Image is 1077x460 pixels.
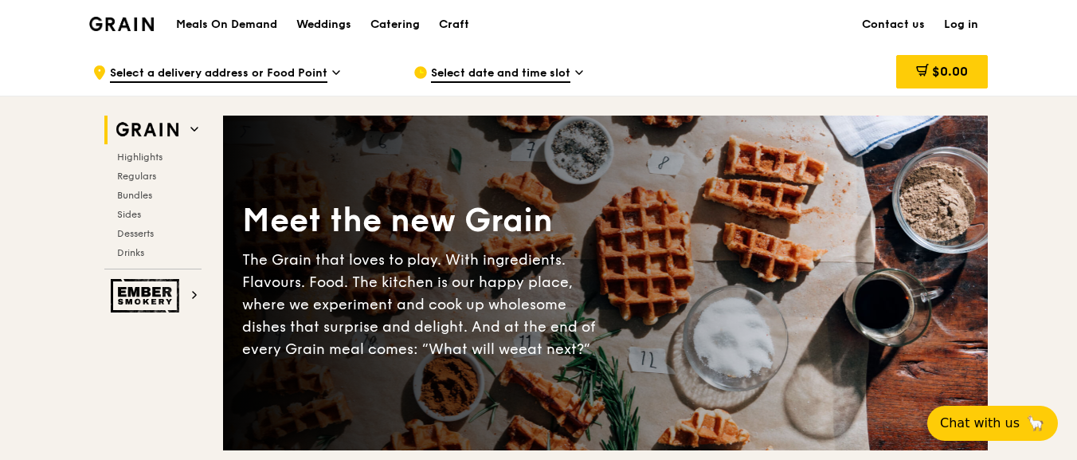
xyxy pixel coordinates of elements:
span: Chat with us [940,414,1020,433]
span: Regulars [117,171,156,182]
div: Catering [370,1,420,49]
div: The Grain that loves to play. With ingredients. Flavours. Food. The kitchen is our happy place, w... [242,249,605,360]
span: eat next?” [519,340,590,358]
span: Drinks [117,247,144,258]
div: Weddings [296,1,351,49]
a: Log in [934,1,988,49]
span: $0.00 [932,64,968,79]
img: Ember Smokery web logo [111,279,184,313]
a: Craft [429,1,479,49]
h1: Meals On Demand [176,17,277,33]
div: Craft [439,1,469,49]
span: Bundles [117,190,152,201]
span: Desserts [117,228,154,239]
a: Contact us [852,1,934,49]
a: Weddings [287,1,361,49]
div: Meet the new Grain [242,199,605,242]
span: Select date and time slot [431,65,570,83]
span: Highlights [117,151,163,163]
button: Chat with us🦙 [927,406,1058,441]
img: Grain web logo [111,116,184,144]
a: Catering [361,1,429,49]
span: 🦙 [1026,414,1045,433]
span: Select a delivery address or Food Point [110,65,327,83]
img: Grain [89,17,154,31]
span: Sides [117,209,141,220]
